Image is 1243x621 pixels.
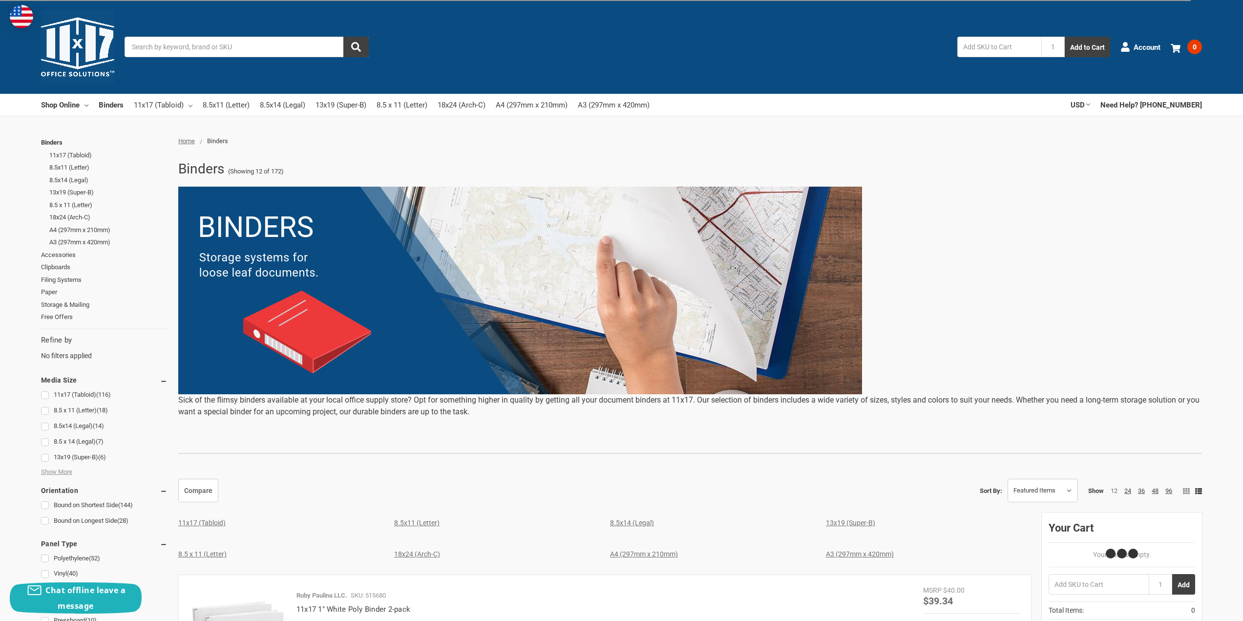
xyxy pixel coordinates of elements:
[41,499,168,512] a: Bound on Shortest Side
[41,286,168,299] a: Paper
[438,94,485,116] a: 18x24 (Arch-C)
[41,274,168,286] a: Filing Systems
[49,236,168,249] a: A3 (297mm x 420mm)
[41,451,168,464] a: 13x19 (Super-B)
[67,570,78,577] span: (40)
[41,335,168,346] h5: Refine by
[1071,94,1090,115] a: USD
[1172,574,1195,595] button: Add
[1120,34,1160,60] a: Account
[41,311,168,323] a: Free Offers
[41,261,168,274] a: Clipboards
[260,94,305,116] a: 8.5x14 (Legal)
[578,94,650,116] a: A3 (297mm x 420mm)
[296,605,410,614] a: 11x17 1" White Poly Binder 2-pack
[1049,574,1149,595] input: Add SKU to Cart
[207,137,228,145] span: Binders
[957,37,1041,57] input: Add SKU to Cart
[98,453,106,461] span: (6)
[228,167,284,176] span: (Showing 12 of 172)
[1049,550,1195,560] p: Your Cart Is Empty.
[41,335,168,361] div: No filters applied
[41,485,168,496] h5: Orientation
[10,5,33,28] img: duty and tax information for United States
[1171,34,1202,60] a: 0
[1124,487,1131,494] a: 24
[49,211,168,224] a: 18x24 (Arch-C)
[49,199,168,212] a: 8.5 x 11 (Letter)
[943,586,965,594] span: $40.00
[316,94,366,116] a: 13x19 (Super-B)
[923,594,953,607] span: $39.34
[41,374,168,386] h5: Media Size
[41,94,88,115] a: Shop Online
[49,149,168,162] a: 11x17 (Tabloid)
[49,161,168,174] a: 8.5x11 (Letter)
[49,224,168,236] a: A4 (297mm x 210mm)
[49,174,168,187] a: 8.5x14 (Legal)
[1152,487,1159,494] a: 48
[96,438,104,445] span: (7)
[980,483,1002,498] label: Sort By:
[178,550,227,558] a: 8.5 x 11 (Letter)
[296,591,347,600] p: Ruby Paulina LLC.
[1100,94,1202,115] a: Need Help? [PHONE_NUMBER]
[93,422,104,429] span: (14)
[117,517,128,524] span: (28)
[377,94,427,116] a: 8.5 x 11 (Letter)
[97,407,108,414] span: (18)
[41,299,168,311] a: Storage & Mailing
[178,395,1200,416] span: Sick of the flimsy binders available at your local office supply store? Opt for something higher ...
[203,94,250,116] a: 8.5x11 (Letter)
[118,501,133,509] span: (144)
[41,388,168,402] a: 11x17 (Tabloid)
[178,519,226,527] a: 11x17 (Tabloid)
[41,514,168,528] a: Bound on Longest Side
[41,420,168,433] a: 8.5x14 (Legal)
[41,435,168,449] a: 8.5 x 14 (Legal)
[1088,486,1104,495] span: Show
[178,479,218,502] a: Compare
[610,519,654,527] a: 8.5x14 (Legal)
[49,186,168,199] a: 13x19 (Super-B)
[394,550,440,558] a: 18x24 (Arch-C)
[125,37,369,57] input: Search by keyword, brand or SKU
[41,10,114,84] img: 11x17.com
[1187,40,1202,54] span: 0
[1134,42,1160,53] span: Account
[1191,605,1195,616] span: 0
[1049,519,1195,543] div: Your Cart
[134,94,192,116] a: 11x17 (Tabloid)
[41,467,72,477] span: Show More
[41,404,168,417] a: 8.5 x 11 (Letter)
[41,136,168,149] a: Binders
[610,550,678,558] a: A4 (297mm x 210mm)
[1065,37,1110,57] button: Add to Cart
[178,137,195,145] a: Home
[394,519,440,527] a: 8.5x11 (Letter)
[1138,487,1145,494] a: 36
[96,391,111,398] span: (116)
[45,585,126,611] span: Chat offline leave a message
[351,591,386,600] p: SKU: 515680
[923,585,942,596] div: MSRP
[41,567,168,580] a: Vinyl
[826,550,894,558] a: A3 (297mm x 420mm)
[10,582,142,614] button: Chat offline leave a message
[1111,487,1117,494] a: 12
[89,555,100,562] span: (52)
[99,94,124,115] a: Binders
[1165,487,1172,494] a: 96
[178,156,225,182] h1: Binders
[1049,605,1084,616] span: Total Items:
[41,552,168,565] a: Polyethylene
[41,249,168,261] a: Accessories
[178,187,862,394] img: binders-2-.png
[41,538,168,550] h5: Panel Type
[826,519,875,527] a: 13x19 (Super-B)
[496,94,568,116] a: A4 (297mm x 210mm)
